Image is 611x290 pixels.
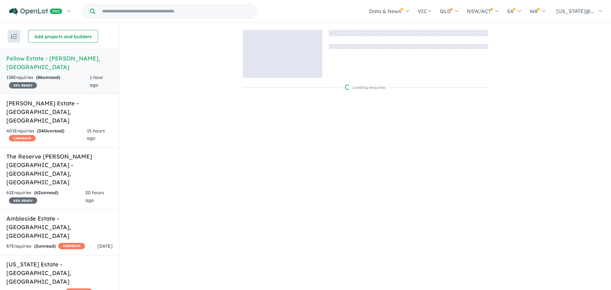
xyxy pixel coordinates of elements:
div: 87 Enquir ies [6,243,85,250]
span: CASHBACK [58,243,85,249]
h5: [PERSON_NAME] Estate - [GEOGRAPHIC_DATA] , [GEOGRAPHIC_DATA] [6,99,113,125]
input: Try estate name, suburb, builder or developer [96,4,255,18]
h5: The Reserve [PERSON_NAME][GEOGRAPHIC_DATA] - [GEOGRAPHIC_DATA] , [GEOGRAPHIC_DATA] [6,152,113,187]
strong: ( unread) [37,128,64,134]
div: 62 Enquir ies [6,189,85,204]
div: 401 Enquir ies [6,127,87,143]
span: 20 hours ago [85,190,104,203]
h5: Fellow Estate - [PERSON_NAME] , [GEOGRAPHIC_DATA] [6,54,113,71]
div: Loading enquiries [345,84,386,91]
span: 86 [38,74,43,80]
span: 340 [39,128,47,134]
span: 1 hour ago [90,74,103,88]
span: [DATE] [97,243,113,249]
h5: Ambleside Estate - [GEOGRAPHIC_DATA] , [GEOGRAPHIC_DATA] [6,214,113,240]
span: 15 hours ago [87,128,105,141]
button: Add projects and builders [28,30,98,43]
span: 45 % READY [9,197,37,204]
span: 2 [36,243,38,249]
h5: [US_STATE] Estate - [GEOGRAPHIC_DATA] , [GEOGRAPHIC_DATA] [6,260,113,286]
span: CASHBACK [9,135,36,141]
strong: ( unread) [34,190,58,195]
span: [US_STATE]@... [556,8,594,14]
span: 35 % READY [9,82,37,88]
strong: ( unread) [36,74,60,80]
strong: ( unread) [34,243,56,249]
div: 138 Enquir ies [6,74,90,89]
img: Openlot PRO Logo White [9,8,62,16]
span: 62 [36,190,41,195]
img: sort.svg [11,34,17,39]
